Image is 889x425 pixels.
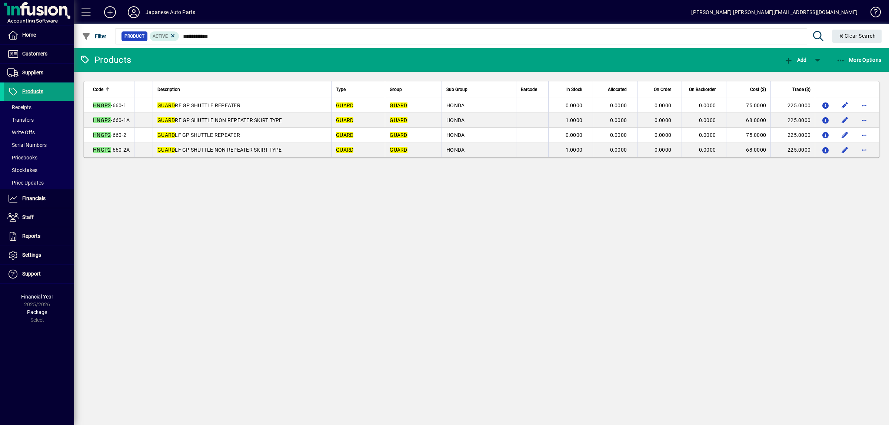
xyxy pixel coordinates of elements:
[689,85,716,94] span: On Backorder
[157,85,180,94] span: Description
[4,101,74,114] a: Receipts
[390,85,437,94] div: Group
[839,144,851,156] button: Edit
[686,85,722,94] div: On Backorder
[566,117,583,123] span: 1.0000
[336,132,353,138] em: GUARD
[655,117,672,123] span: 0.0000
[122,6,146,19] button: Profile
[610,147,627,153] span: 0.0000
[390,102,407,108] em: GUARD
[608,85,627,94] span: Allocated
[4,208,74,227] a: Staff
[699,117,716,123] span: 0.0000
[157,147,175,153] em: GUARD
[4,164,74,176] a: Stocktakes
[124,33,144,40] span: Product
[4,139,74,151] a: Serial Numbers
[336,85,346,94] span: Type
[726,113,770,128] td: 68.0000
[566,102,583,108] span: 0.0000
[770,128,815,142] td: 225.0000
[390,117,407,123] em: GUARD
[93,132,126,138] span: -660-2
[7,167,37,173] span: Stocktakes
[521,85,544,94] div: Barcode
[642,85,678,94] div: On Order
[655,147,672,153] span: 0.0000
[521,85,537,94] span: Barcode
[610,102,627,108] span: 0.0000
[835,53,883,67] button: More Options
[4,114,74,126] a: Transfers
[691,6,858,18] div: [PERSON_NAME] [PERSON_NAME][EMAIL_ADDRESS][DOMAIN_NAME]
[157,85,327,94] div: Description
[22,51,47,57] span: Customers
[566,85,582,94] span: In Stock
[157,117,282,123] span: RF GP SHUTTLE NON REPEATER SKIRT TYPE
[336,147,353,153] em: GUARD
[4,246,74,264] a: Settings
[157,117,175,123] em: GUARD
[336,102,353,108] em: GUARD
[157,132,240,138] span: LF GP SHUTTLE REPEATER
[93,147,111,153] em: HNGP2
[597,85,633,94] div: Allocated
[446,117,465,123] span: HONDA
[726,142,770,157] td: 68.0000
[770,142,815,157] td: 225.0000
[146,6,195,18] div: Japanese Auto Parts
[858,144,870,156] button: More options
[839,129,851,141] button: Edit
[770,113,815,128] td: 225.0000
[4,45,74,63] a: Customers
[93,117,111,123] em: HNGP2
[93,85,130,94] div: Code
[22,214,34,220] span: Staff
[7,155,37,161] span: Pricebooks
[4,227,74,246] a: Reports
[839,114,851,126] button: Edit
[390,132,407,138] em: GUARD
[446,102,465,108] span: HONDA
[792,85,810,94] span: Trade ($)
[93,147,130,153] span: -660-2A
[832,30,882,43] button: Clear
[865,1,880,26] a: Knowledge Base
[4,189,74,208] a: Financials
[153,34,168,39] span: Active
[610,117,627,123] span: 0.0000
[157,102,175,108] em: GUARD
[858,129,870,141] button: More options
[750,85,766,94] span: Cost ($)
[22,233,40,239] span: Reports
[655,102,672,108] span: 0.0000
[98,6,122,19] button: Add
[726,98,770,113] td: 75.0000
[7,104,31,110] span: Receipts
[446,147,465,153] span: HONDA
[157,147,282,153] span: LF GP SHUTTLE NON REPEATER SKIRT TYPE
[336,117,353,123] em: GUARD
[82,33,107,39] span: Filter
[4,151,74,164] a: Pricebooks
[858,114,870,126] button: More options
[4,265,74,283] a: Support
[21,294,53,300] span: Financial Year
[80,54,131,66] div: Products
[80,30,109,43] button: Filter
[654,85,671,94] span: On Order
[4,126,74,139] a: Write Offs
[22,271,41,277] span: Support
[7,180,44,186] span: Price Updates
[553,85,589,94] div: In Stock
[22,88,43,94] span: Products
[446,85,467,94] span: Sub Group
[390,147,407,153] em: GUARD
[157,132,175,138] em: GUARD
[22,195,46,201] span: Financials
[93,132,111,138] em: HNGP2
[655,132,672,138] span: 0.0000
[157,102,240,108] span: RF GP SHUTTLE REPEATER
[566,147,583,153] span: 1.0000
